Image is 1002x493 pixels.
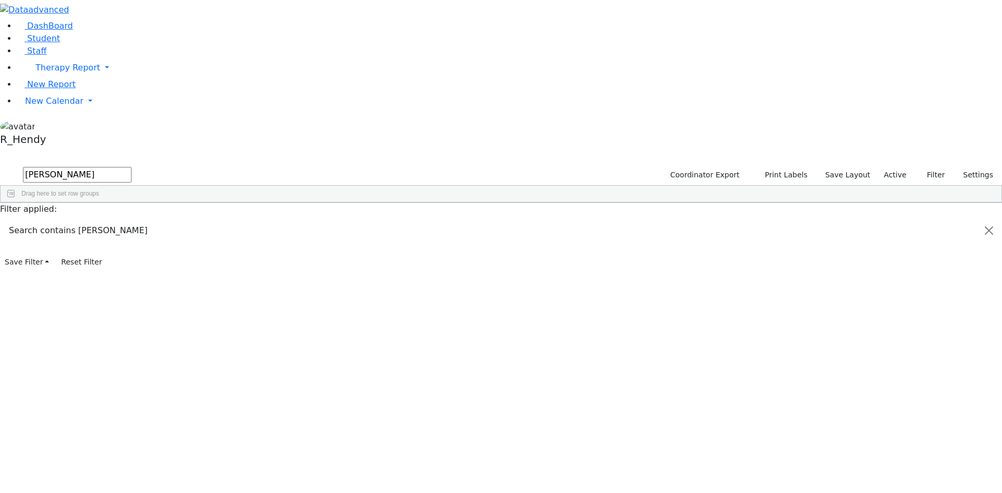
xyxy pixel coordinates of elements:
button: Reset Filter [56,254,106,270]
a: New Report [17,79,76,89]
button: Save Layout [820,167,875,183]
a: DashBoard [17,21,73,31]
a: Therapy Report [17,57,1002,78]
span: New Calendar [25,96,83,106]
button: Close [976,216,1001,245]
span: Staff [27,46,46,56]
button: Print Labels [753,167,812,183]
span: Therapy Report [35,63,100,73]
a: Staff [17,46,46,56]
span: DashBoard [27,21,73,31]
a: Student [17,33,60,43]
span: Drag here to set row groups [21,190,99,197]
button: Settings [950,167,998,183]
button: Coordinator Export [663,167,744,183]
a: New Calendar [17,91,1002,112]
span: New Report [27,79,76,89]
span: Student [27,33,60,43]
input: Search [23,167,132,183]
label: Active [879,167,911,183]
button: Filter [913,167,950,183]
